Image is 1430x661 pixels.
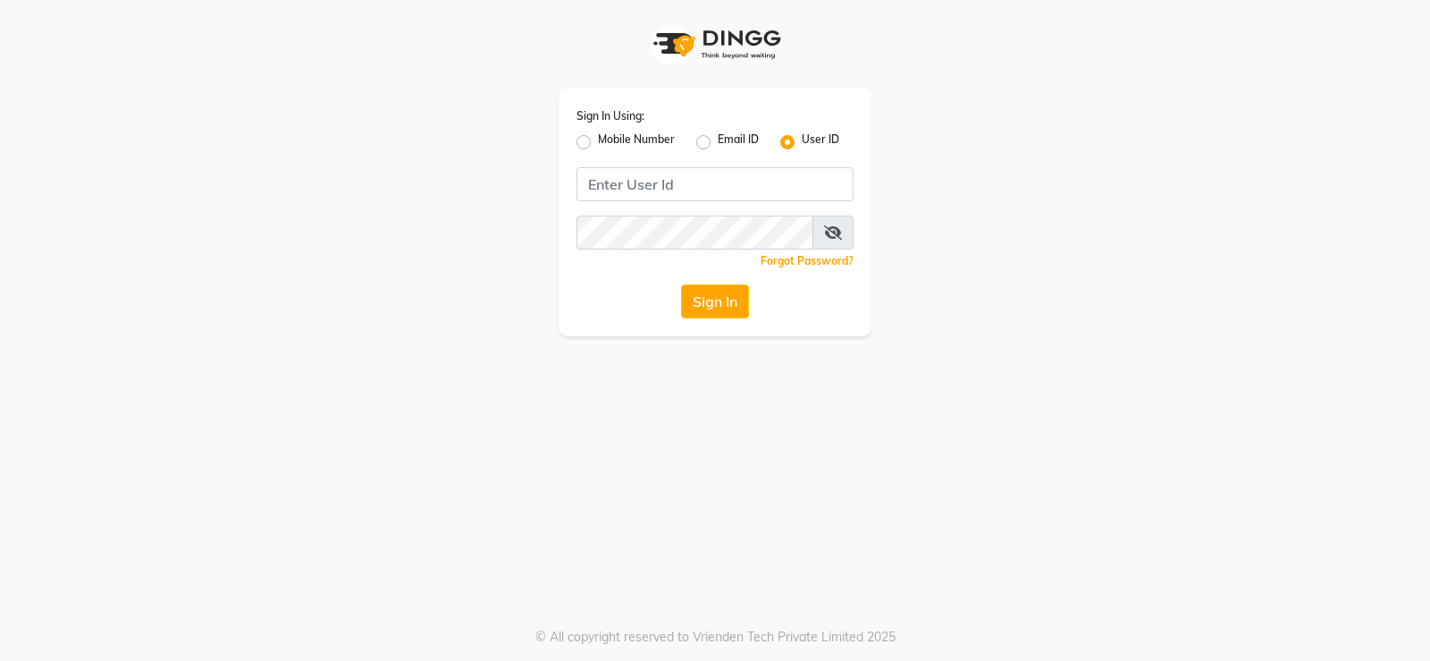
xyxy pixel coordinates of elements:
[718,131,759,153] label: Email ID
[576,216,813,250] input: Username
[761,254,854,267] a: Forgot Password?
[802,131,839,153] label: User ID
[681,284,749,318] button: Sign In
[598,131,675,153] label: Mobile Number
[643,18,786,71] img: logo1.svg
[576,108,644,124] label: Sign In Using:
[576,167,854,201] input: Username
